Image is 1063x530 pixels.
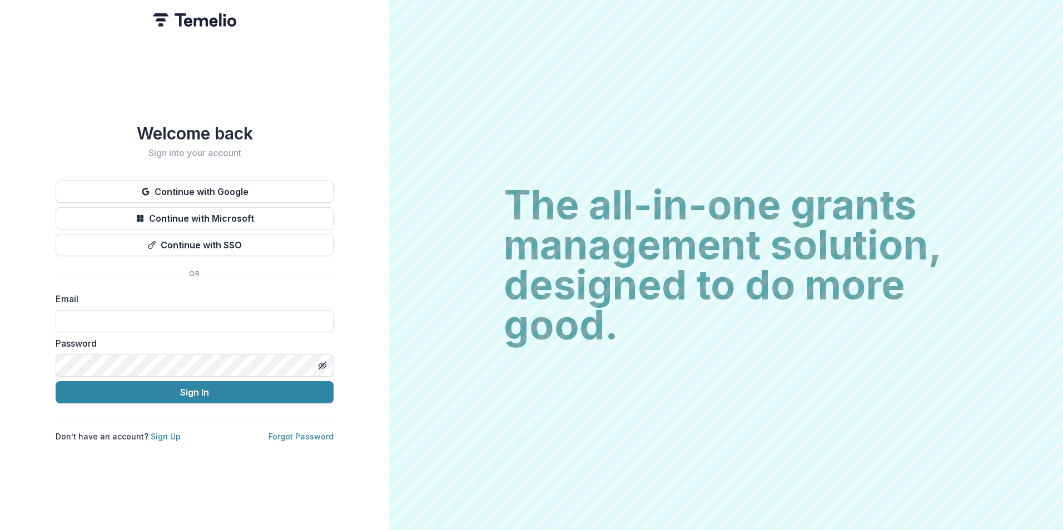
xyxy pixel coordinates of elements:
button: Continue with Microsoft [56,207,334,229]
label: Password [56,337,327,350]
img: Temelio [153,13,236,27]
button: Continue with SSO [56,234,334,256]
label: Email [56,292,327,306]
button: Toggle password visibility [314,357,331,374]
h1: Welcome back [56,123,334,143]
h2: Sign into your account [56,148,334,158]
a: Forgot Password [269,432,334,441]
a: Sign Up [151,432,181,441]
button: Sign In [56,381,334,403]
button: Continue with Google [56,181,334,203]
p: Don't have an account? [56,431,181,442]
